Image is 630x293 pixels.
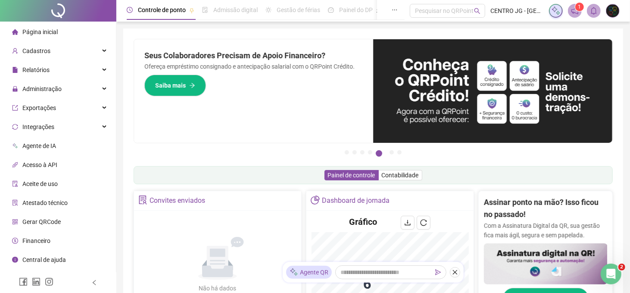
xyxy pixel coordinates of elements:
[19,277,28,286] span: facebook
[189,82,195,88] span: arrow-right
[202,7,208,13] span: file-done
[578,4,581,10] span: 1
[265,7,271,13] span: sun
[127,7,133,13] span: clock-circle
[22,47,50,54] span: Cadastros
[484,196,608,221] h2: Assinar ponto na mão? Isso ficou no passado!
[575,3,584,11] sup: 1
[150,193,205,208] div: Convites enviados
[22,180,58,187] span: Aceite de uso
[22,256,66,263] span: Central de ajuda
[376,8,381,13] span: pushpin
[12,257,18,263] span: info-circle
[12,105,18,111] span: export
[22,161,57,168] span: Acesso à API
[404,219,411,226] span: download
[22,123,54,130] span: Integrações
[189,8,194,13] span: pushpin
[12,86,18,92] span: lock
[22,142,56,149] span: Agente de IA
[32,277,41,286] span: linkedin
[277,6,320,13] span: Gestão de férias
[22,85,62,92] span: Administração
[339,6,373,13] span: Painel do DP
[22,199,68,206] span: Atestado técnico
[474,8,480,14] span: search
[484,243,608,285] img: banner%2F02c71560-61a6-44d4-94b9-c8ab97240462.png
[382,172,419,179] span: Contabilidade
[138,195,147,205] span: solution
[12,29,18,35] span: home
[12,219,18,225] span: qrcode
[452,269,458,275] span: close
[360,150,365,154] button: 3
[618,264,625,271] span: 2
[12,162,18,168] span: api
[144,75,206,96] button: Saiba mais
[178,284,257,293] div: Não há dados
[571,7,579,15] span: notification
[12,67,18,73] span: file
[352,150,357,154] button: 2
[144,50,363,62] h2: Seus Colaboradores Precisam de Apoio Financeiro?
[551,6,561,16] img: sparkle-icon.fc2bf0ac1784a2077858766a79e2daf3.svg
[606,4,619,17] img: 12779
[12,124,18,130] span: sync
[373,39,612,143] img: banner%2F11e687cd-1386-4cbd-b13b-7bd81425532d.png
[45,277,53,286] span: instagram
[420,219,427,226] span: reload
[22,66,50,73] span: Relatórios
[328,172,375,179] span: Painel de controle
[435,269,441,275] span: send
[328,7,334,13] span: dashboard
[22,104,56,111] span: Exportações
[22,28,58,35] span: Página inicial
[12,200,18,206] span: solution
[22,237,50,244] span: Financeiro
[345,150,349,154] button: 1
[601,264,621,284] iframe: Intercom live chat
[138,6,186,13] span: Controle de ponto
[349,216,377,228] h4: Gráfico
[91,280,97,286] span: left
[290,268,298,277] img: sparkle-icon.fc2bf0ac1784a2077858766a79e2daf3.svg
[213,6,258,13] span: Admissão digital
[376,150,382,157] button: 5
[392,7,398,13] span: ellipsis
[12,181,18,187] span: audit
[322,193,390,208] div: Dashboard de jornada
[286,266,332,279] div: Agente QR
[22,218,61,225] span: Gerar QRCode
[12,238,18,244] span: dollar
[390,150,394,154] button: 6
[311,195,320,205] span: pie-chart
[590,7,598,15] span: bell
[12,48,18,54] span: user-add
[490,6,544,16] span: CENTRO JG - [GEOGRAPHIC_DATA]
[155,81,186,90] span: Saiba mais
[144,62,363,71] p: Ofereça empréstimo consignado e antecipação salarial com o QRPoint Crédito.
[368,150,372,154] button: 4
[397,150,402,154] button: 7
[484,221,608,240] p: Com a Assinatura Digital da QR, sua gestão fica mais ágil, segura e sem papelada.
